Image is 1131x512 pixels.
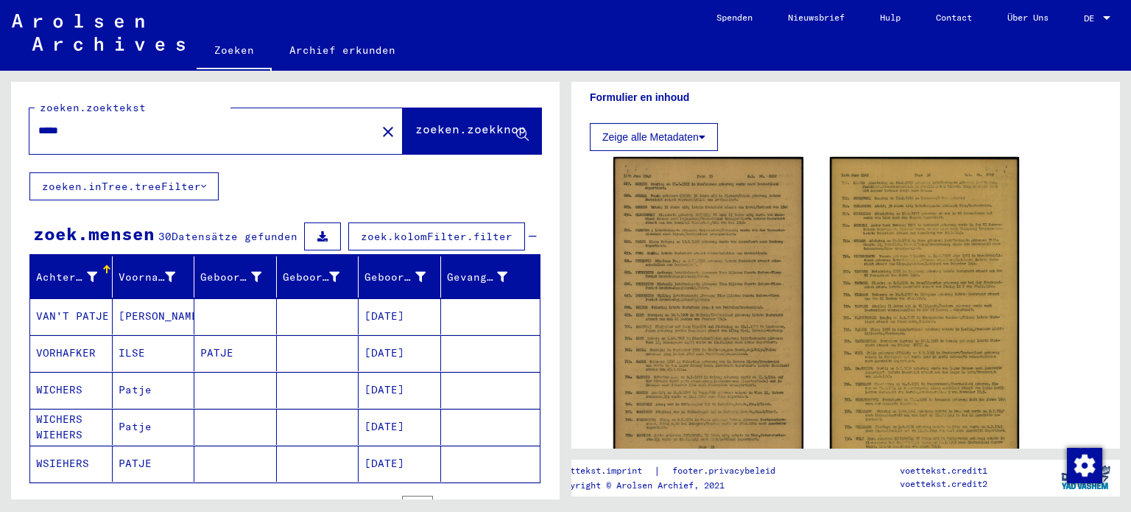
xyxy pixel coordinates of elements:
a: Archief erkunden [272,32,413,68]
img: Arolsen_neg.svg [12,14,185,51]
font: WICHERS WIEHERS [36,413,82,441]
font: Geboorte [283,270,336,284]
font: Voornaam [119,270,172,284]
button: zoeken.inTree.treeFilter [29,172,219,200]
font: voettekst.imprint [554,465,642,476]
img: yv_logo.png [1058,459,1113,496]
mat-header-cell: Achternaam [30,256,113,298]
a: voettekst.imprint [554,463,654,479]
img: 001.jpg [613,157,803,464]
div: Achternaam [36,265,116,289]
mat-header-cell: Geboortenaam [194,256,277,298]
a: Zoeken [197,32,272,71]
font: [PERSON_NAME] [119,309,205,323]
font: voettekst.credit2 [900,478,987,489]
button: Zeige alle Metadaten [590,123,718,151]
mat-header-cell: Voornaam [113,256,195,298]
font: Zeige alle Metadaten [602,131,699,143]
font: Gevangene # [447,270,520,284]
font: Patje [119,383,152,396]
font: [DATE] [364,383,404,396]
font: Geboortedatum [364,270,451,284]
div: Gevangene # [447,265,526,289]
img: 002.jpg [830,157,1020,466]
font: zoek.mensen [33,222,155,245]
font: PATJE [119,457,152,470]
font: Datensätze gefunden [172,230,297,243]
font: zoeken.zoekknop [415,122,526,136]
font: Spenden [716,12,753,23]
font: [DATE] [364,346,404,360]
font: Geboortenaam [200,270,280,284]
font: Nieuwsbrief [788,12,845,23]
button: Duidelijk [373,116,403,146]
mat-icon: close [379,123,397,141]
font: voettekst.credit1 [900,465,987,476]
font: ILSE [119,346,145,360]
font: Copyright © Arolsen Archief, 2021 [554,480,725,491]
font: van 2 [433,498,459,509]
div: Voornaam [119,265,194,289]
div: Geboorte [283,265,359,289]
div: Geboortedatum [364,265,444,289]
font: Über Uns [1007,12,1049,23]
font: VAN'T PATJE [36,309,109,323]
font: Archief erkunden [289,43,395,57]
font: Zoeken [214,43,254,57]
mat-header-cell: Gevangene # [441,256,540,298]
a: footer.privacybeleid [660,463,793,479]
font: 1 – 25 van 30 [253,498,320,509]
font: zoek.kolomFilter.filter [361,230,512,243]
font: zoeken.zoektekst [40,101,146,114]
font: [DATE] [364,420,404,433]
div: Geboortenaam [200,265,280,289]
font: 30 [158,230,172,243]
img: Zustimmung ändern [1067,448,1102,483]
font: WSIEHERS [36,457,89,470]
font: Patje [119,420,152,433]
font: VORHAFKER [36,346,96,360]
mat-header-cell: Geboorte [277,256,359,298]
font: footer.privacybeleid [672,465,775,476]
font: zoeken.inTree.treeFilter [42,180,201,193]
button: zoek.kolomFilter.filter [348,222,525,250]
font: | [654,464,660,477]
font: PATJE [200,346,233,360]
font: [DATE] [364,309,404,323]
font: Achternaam [36,270,102,284]
font: Contact [936,12,972,23]
font: WICHERS [36,383,82,396]
font: Hulp [880,12,901,23]
font: [DATE] [364,457,404,470]
font: DE [1084,13,1094,24]
font: Formulier en inhoud [590,91,689,103]
mat-header-cell: Geboortedatum [359,256,441,298]
button: zoeken.zoekknop [403,108,541,154]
